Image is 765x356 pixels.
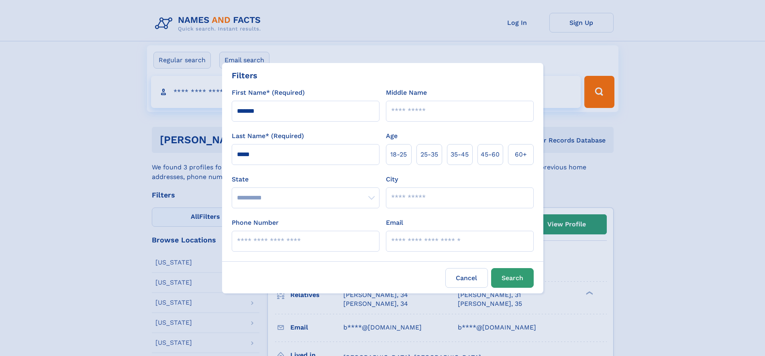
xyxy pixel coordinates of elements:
label: Last Name* (Required) [232,131,304,141]
span: 45‑60 [481,150,500,159]
div: Filters [232,69,257,81]
span: 25‑35 [420,150,438,159]
span: 18‑25 [390,150,407,159]
label: Cancel [445,268,488,288]
button: Search [491,268,534,288]
span: 60+ [515,150,527,159]
label: First Name* (Required) [232,88,305,98]
span: 35‑45 [451,150,469,159]
label: Email [386,218,403,228]
label: State [232,175,379,184]
label: Middle Name [386,88,427,98]
label: Phone Number [232,218,279,228]
label: Age [386,131,398,141]
label: City [386,175,398,184]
